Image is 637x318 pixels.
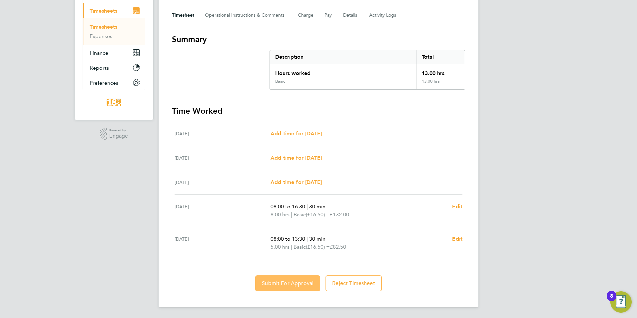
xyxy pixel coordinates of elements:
button: Reports [83,60,145,75]
button: Timesheets [83,3,145,18]
button: Activity Logs [369,7,397,23]
span: 08:00 to 13:30 [271,236,305,242]
h3: Summary [172,34,465,45]
button: Charge [298,7,314,23]
span: Submit For Approval [262,280,314,287]
a: Add time for [DATE] [271,178,322,186]
span: (£16.50) = [306,211,330,218]
div: 13.00 hrs [416,64,465,79]
span: 08:00 to 16:30 [271,203,305,210]
a: Edit [452,235,462,243]
div: [DATE] [175,130,271,138]
div: 13.00 hrs [416,79,465,89]
h3: Time Worked [172,106,465,116]
button: Preferences [83,75,145,90]
span: Edit [452,236,462,242]
div: Basic [275,79,285,84]
div: [DATE] [175,178,271,186]
a: Add time for [DATE] [271,130,322,138]
span: Timesheets [90,8,117,14]
span: Basic [294,211,306,219]
span: Reject Timesheet [332,280,375,287]
span: £82.50 [330,244,346,250]
a: Edit [452,203,462,211]
span: Engage [109,133,128,139]
button: Operational Instructions & Comments [205,7,287,23]
div: Hours worked [270,64,416,79]
span: Add time for [DATE] [271,130,322,137]
img: 18rec-logo-retina.png [105,97,123,108]
button: Open Resource Center, 8 new notifications [610,291,632,313]
div: [DATE] [175,203,271,219]
span: Basic [294,243,306,251]
button: Submit For Approval [255,275,320,291]
span: (£16.50) = [306,244,330,250]
span: 30 min [309,203,325,210]
a: Expenses [90,33,112,39]
span: | [291,211,292,218]
div: [DATE] [175,154,271,162]
section: Timesheet [172,34,465,291]
button: Pay [324,7,332,23]
a: Powered byEngage [100,128,128,140]
span: Preferences [90,80,118,86]
button: Reject Timesheet [325,275,382,291]
div: [DATE] [175,235,271,251]
span: Powered by [109,128,128,133]
a: Go to home page [83,97,145,108]
span: £132.00 [330,211,349,218]
a: Timesheets [90,24,117,30]
span: Reports [90,65,109,71]
span: Add time for [DATE] [271,179,322,185]
span: Add time for [DATE] [271,155,322,161]
div: 8 [610,296,613,305]
div: Total [416,50,465,64]
div: Description [270,50,416,64]
span: | [307,203,308,210]
a: Add time for [DATE] [271,154,322,162]
span: 8.00 hrs [271,211,290,218]
span: | [291,244,292,250]
span: 5.00 hrs [271,244,290,250]
button: Details [343,7,358,23]
button: Finance [83,45,145,60]
span: Edit [452,203,462,210]
button: Timesheet [172,7,194,23]
div: Timesheets [83,18,145,45]
div: Summary [270,50,465,90]
span: | [307,236,308,242]
span: Finance [90,50,108,56]
span: 30 min [309,236,325,242]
